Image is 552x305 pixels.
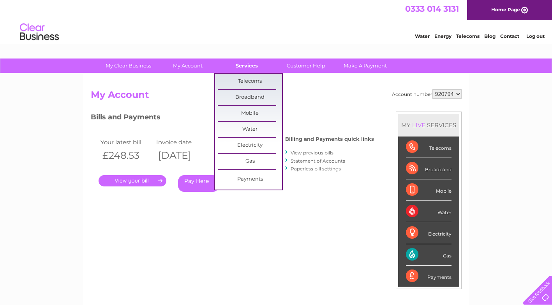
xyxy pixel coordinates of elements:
a: Water [218,122,282,137]
a: 0333 014 3131 [405,4,459,14]
th: [DATE] [154,147,210,163]
div: Gas [406,244,451,266]
h2: My Account [91,89,462,104]
h4: Billing and Payments quick links [285,136,374,142]
div: Account number [392,89,462,99]
div: Payments [406,266,451,287]
a: View previous bills [291,150,333,156]
h3: Bills and Payments [91,112,374,125]
td: Your latest bill [99,137,155,147]
a: Services [215,59,279,73]
a: My Account [155,59,220,73]
div: LIVE [411,121,427,129]
div: MY SERVICES [398,114,459,136]
a: Mobile [218,106,282,121]
a: . [99,175,166,186]
a: Telecoms [456,33,480,39]
a: Paperless bill settings [291,166,341,172]
a: Contact [500,33,519,39]
a: Statement of Accounts [291,158,345,164]
a: Pay Here [178,175,219,192]
div: Broadband [406,158,451,179]
a: Payments [218,172,282,187]
a: Electricity [218,138,282,153]
div: Clear Business is a trading name of Verastar Limited (registered in [GEOGRAPHIC_DATA] No. 3667643... [92,4,460,38]
div: Water [406,201,451,222]
a: Gas [218,154,282,169]
a: Telecoms [218,74,282,89]
img: logo.png [19,20,59,44]
a: Log out [526,33,545,39]
a: Make A Payment [333,59,397,73]
div: Electricity [406,222,451,244]
a: Water [415,33,430,39]
a: My Clear Business [96,59,160,73]
a: Customer Help [274,59,338,73]
a: Energy [434,33,451,39]
div: Mobile [406,179,451,201]
a: Broadband [218,90,282,105]
a: Blog [484,33,496,39]
td: Invoice date [154,137,210,147]
div: Telecoms [406,137,451,158]
th: £248.53 [99,147,155,163]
